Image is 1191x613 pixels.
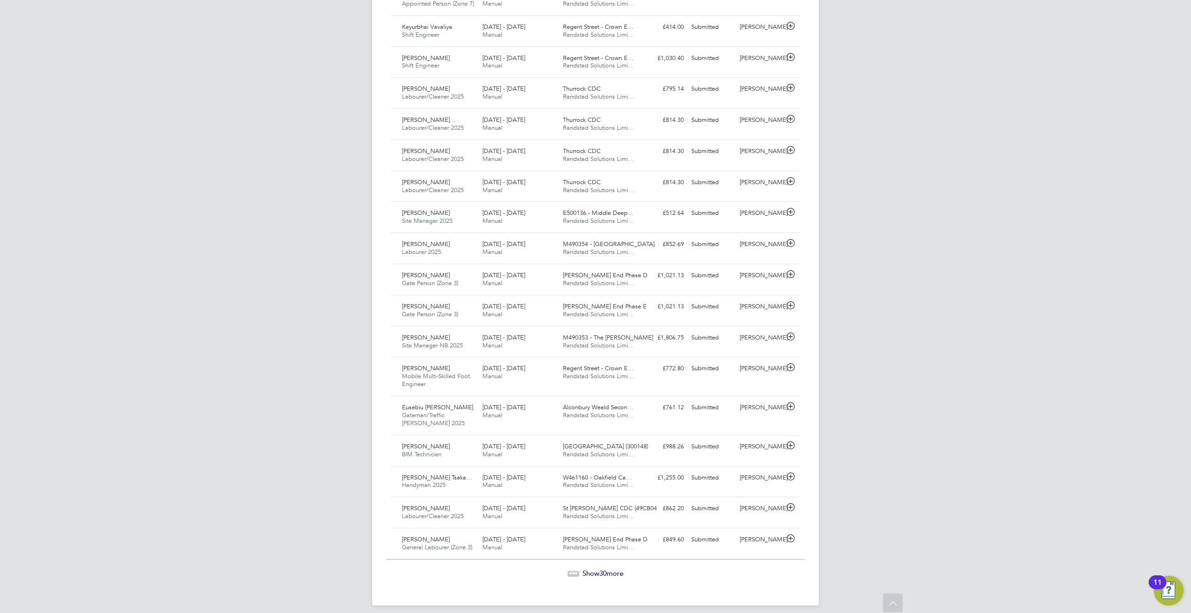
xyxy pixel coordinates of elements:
[688,532,736,547] div: Submitted
[736,268,784,283] div: [PERSON_NAME]
[688,330,736,346] div: Submitted
[402,271,450,279] span: [PERSON_NAME]
[688,51,736,66] div: Submitted
[563,512,634,520] span: Randstad Solutions Limi…
[688,206,736,221] div: Submitted
[563,403,633,411] span: Alconbury Weald Secon…
[563,504,657,512] span: St [PERSON_NAME] CDC (49CB04
[402,217,453,225] span: Site Manager 2025
[563,535,648,543] span: [PERSON_NAME] End Phase D
[402,504,450,512] span: [PERSON_NAME]
[639,206,688,221] div: £512.64
[402,310,458,318] span: Gate Person (Zone 3)
[688,20,736,35] div: Submitted
[582,569,623,578] span: Show more
[402,93,464,100] span: Labourer/Cleaner 2025
[482,442,525,450] span: [DATE] - [DATE]
[563,302,647,310] span: [PERSON_NAME] End Phase E
[639,400,688,415] div: £761.12
[688,81,736,97] div: Submitted
[563,341,634,349] span: Randstad Solutions Limi…
[736,532,784,547] div: [PERSON_NAME]
[736,51,784,66] div: [PERSON_NAME]
[563,217,634,225] span: Randstad Solutions Limi…
[688,113,736,128] div: Submitted
[482,178,525,186] span: [DATE] - [DATE]
[736,144,784,159] div: [PERSON_NAME]
[482,217,502,225] span: Manual
[688,144,736,159] div: Submitted
[563,61,634,69] span: Randstad Solutions Limi…
[563,23,634,31] span: Regent Street - Crown E…
[563,442,648,450] span: [GEOGRAPHIC_DATA] (300148)
[639,501,688,516] div: £862.20
[402,61,439,69] span: Shift Engineer
[482,341,502,349] span: Manual
[402,240,450,248] span: [PERSON_NAME]
[482,61,502,69] span: Manual
[482,186,502,194] span: Manual
[688,175,736,190] div: Submitted
[563,473,632,481] span: W461160 - Oakfield Ca…
[482,411,502,419] span: Manual
[639,20,688,35] div: £414.00
[563,147,601,155] span: Thurrock CDC
[482,124,502,132] span: Manual
[563,209,634,217] span: E500136 - Middle Deep…
[402,209,450,217] span: [PERSON_NAME]
[563,372,634,380] span: Randstad Solutions Limi…
[736,237,784,252] div: [PERSON_NAME]
[482,54,525,62] span: [DATE] - [DATE]
[639,237,688,252] div: £852.69
[402,411,465,427] span: Gateman/Traffic [PERSON_NAME] 2025
[563,271,648,279] span: [PERSON_NAME] End Phase D
[402,248,441,256] span: Labourer 2025
[563,93,634,100] span: Randstad Solutions Limi…
[688,400,736,415] div: Submitted
[482,372,502,380] span: Manual
[563,116,601,124] span: Thurrock CDC
[563,178,601,186] span: Thurrock CDC
[482,155,502,163] span: Manual
[736,113,784,128] div: [PERSON_NAME]
[639,268,688,283] div: £1,021.13
[736,206,784,221] div: [PERSON_NAME]
[563,85,601,93] span: Thurrock CDC
[482,116,525,124] span: [DATE] - [DATE]
[639,532,688,547] div: £849.60
[482,403,525,411] span: [DATE] - [DATE]
[402,116,456,124] span: [PERSON_NAME]…
[563,333,653,341] span: M490353 - The [PERSON_NAME]
[402,535,450,543] span: [PERSON_NAME]
[482,209,525,217] span: [DATE] - [DATE]
[736,175,784,190] div: [PERSON_NAME]
[482,512,502,520] span: Manual
[402,279,458,287] span: Gate Person (Zone 3)
[1153,582,1162,594] div: 11
[639,144,688,159] div: £814.30
[688,299,736,314] div: Submitted
[482,85,525,93] span: [DATE] - [DATE]
[402,442,450,450] span: [PERSON_NAME]
[482,279,502,287] span: Manual
[736,400,784,415] div: [PERSON_NAME]
[402,372,470,388] span: Mobile Multi-Skilled Foot Engineer
[402,31,439,39] span: Shift Engineer
[736,299,784,314] div: [PERSON_NAME]
[402,512,464,520] span: Labourer/Cleaner 2025
[639,81,688,97] div: £795.14
[736,361,784,376] div: [PERSON_NAME]
[563,186,634,194] span: Randstad Solutions Limi…
[688,268,736,283] div: Submitted
[736,439,784,454] div: [PERSON_NAME]
[639,299,688,314] div: £1,021.13
[639,175,688,190] div: £814.30
[736,501,784,516] div: [PERSON_NAME]
[402,155,464,163] span: Labourer/Cleaner 2025
[482,93,502,100] span: Manual
[563,411,634,419] span: Randstad Solutions Limi…
[402,54,450,62] span: [PERSON_NAME]
[563,543,634,551] span: Randstad Solutions Limi…
[482,364,525,372] span: [DATE] - [DATE]
[482,543,502,551] span: Manual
